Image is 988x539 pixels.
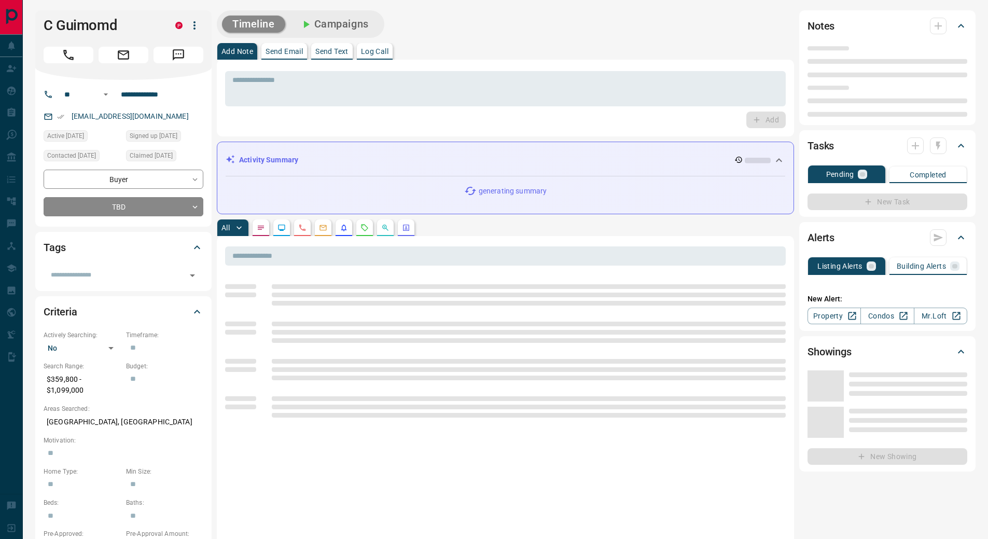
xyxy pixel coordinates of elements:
p: Pending [826,171,854,178]
div: Thu Oct 09 2025 [44,130,121,145]
div: No [44,340,121,356]
p: $359,800 - $1,099,000 [44,371,121,399]
span: Claimed [DATE] [130,150,173,161]
svg: Email Verified [57,113,64,120]
p: Budget: [126,362,203,371]
p: Search Range: [44,362,121,371]
svg: Agent Actions [402,224,410,232]
span: Call [44,47,93,63]
div: Criteria [44,299,203,324]
p: Timeframe: [126,330,203,340]
span: Signed up [DATE] [130,131,177,141]
div: property.ca [175,22,183,29]
div: Alerts [808,225,967,250]
h2: Tasks [808,137,834,154]
h1: C Guimomd [44,17,160,34]
svg: Emails [319,224,327,232]
svg: Notes [257,224,265,232]
div: TBD [44,197,203,216]
span: Email [99,47,148,63]
p: Send Email [266,48,303,55]
span: Active [DATE] [47,131,84,141]
span: Contacted [DATE] [47,150,96,161]
button: Campaigns [289,16,379,33]
h2: Notes [808,18,834,34]
p: Pre-Approval Amount: [126,529,203,538]
p: Beds: [44,498,121,507]
div: Thu Oct 09 2025 [126,150,203,164]
p: Building Alerts [897,262,946,270]
p: Areas Searched: [44,404,203,413]
svg: Lead Browsing Activity [277,224,286,232]
p: Send Text [315,48,349,55]
div: Showings [808,339,967,364]
svg: Calls [298,224,307,232]
p: Baths: [126,498,203,507]
p: [GEOGRAPHIC_DATA], [GEOGRAPHIC_DATA] [44,413,203,431]
h2: Tags [44,239,65,256]
button: Open [185,268,200,283]
a: Mr.Loft [914,308,967,324]
p: generating summary [479,186,547,197]
a: Condos [860,308,914,324]
button: Timeline [222,16,285,33]
svg: Opportunities [381,224,389,232]
button: Open [100,88,112,101]
p: Completed [910,171,947,178]
svg: Listing Alerts [340,224,348,232]
p: All [221,224,230,231]
p: Motivation: [44,436,203,445]
div: Buyer [44,170,203,189]
div: Tasks [808,133,967,158]
p: Listing Alerts [817,262,862,270]
p: Pre-Approved: [44,529,121,538]
p: Log Call [361,48,388,55]
h2: Showings [808,343,852,360]
div: Wed Jan 19 2022 [126,130,203,145]
p: Actively Searching: [44,330,121,340]
span: Message [154,47,203,63]
div: Tags [44,235,203,260]
div: Activity Summary [226,150,785,170]
h2: Alerts [808,229,834,246]
h2: Criteria [44,303,77,320]
a: Property [808,308,861,324]
a: [EMAIL_ADDRESS][DOMAIN_NAME] [72,112,189,120]
div: Thu Oct 09 2025 [44,150,121,164]
p: New Alert: [808,294,967,305]
p: Activity Summary [239,155,298,165]
div: Notes [808,13,967,38]
p: Min Size: [126,467,203,476]
p: Add Note [221,48,253,55]
p: Home Type: [44,467,121,476]
svg: Requests [360,224,369,232]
